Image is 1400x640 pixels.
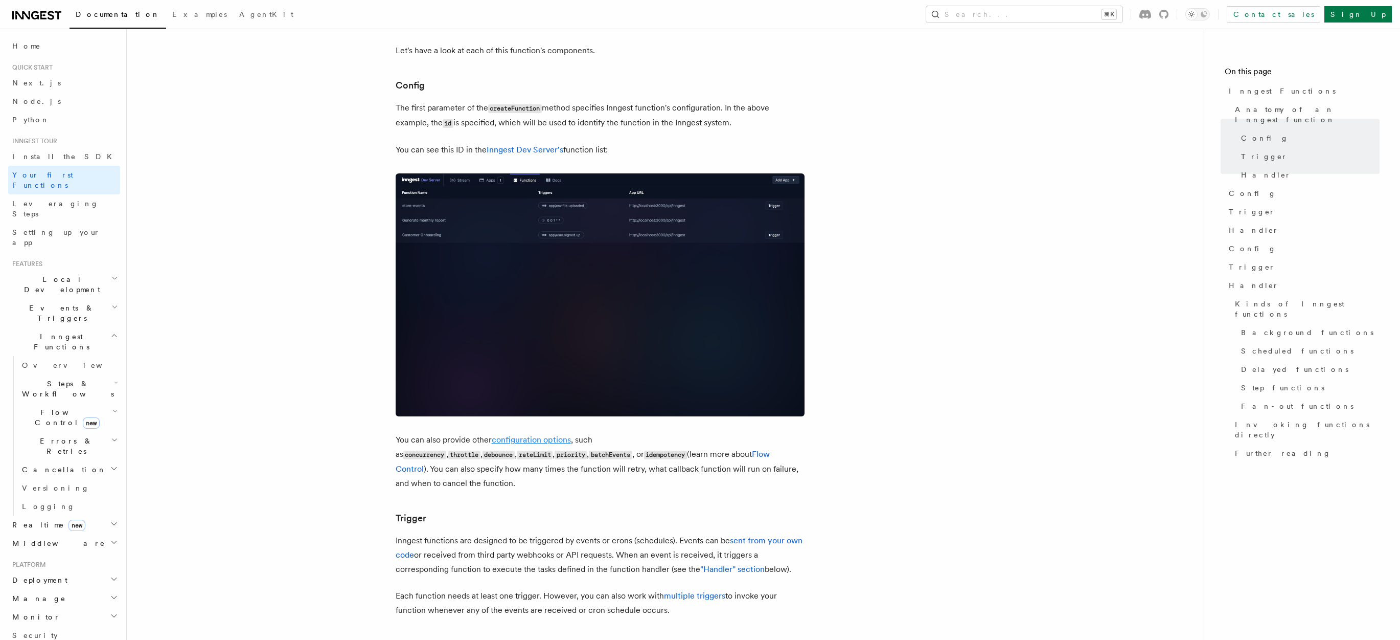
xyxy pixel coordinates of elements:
a: Versioning [18,479,120,497]
a: Setting up your app [8,223,120,252]
button: Inngest Functions [8,327,120,356]
a: Contact sales [1227,6,1320,23]
a: Further reading [1231,444,1380,462]
span: Kinds of Inngest functions [1235,299,1380,319]
a: Handler [1237,166,1380,184]
button: Monitor [8,608,120,626]
img: Screenshot of the Inngest Dev Server interface showing three functions listed under the 'Function... [396,173,805,416]
span: Scheduled functions [1241,346,1353,356]
span: Inngest Functions [8,332,110,352]
button: Errors & Retries [18,432,120,460]
button: Deployment [8,571,120,589]
code: rateLimit [517,451,553,459]
span: Invoking functions directly [1235,420,1380,440]
button: Toggle dark mode [1185,8,1210,20]
h4: On this page [1225,65,1380,82]
a: Config [1237,129,1380,147]
a: Flow Control [396,449,770,474]
span: Logging [22,502,75,511]
a: Handler [1225,276,1380,295]
a: configuration options [492,435,571,445]
span: Cancellation [18,465,106,475]
code: debounce [483,451,515,459]
a: Config [1225,184,1380,203]
span: Examples [172,10,227,18]
span: Config [1229,188,1276,198]
a: Config [1225,239,1380,258]
code: idempotency [644,451,687,459]
span: new [68,520,85,531]
button: Cancellation [18,460,120,479]
a: Inngest Functions [1225,82,1380,100]
p: Each function needs at least one trigger. However, you can also work with to invoke your function... [396,589,805,617]
p: The first parameter of the method specifies Inngest function's configuration. In the above exampl... [396,101,805,130]
span: Python [12,116,50,124]
p: You can also provide other , such as , , , , , , or (learn more about ). You can also specify how... [396,433,805,491]
span: Local Development [8,274,111,295]
span: Anatomy of an Inngest function [1235,104,1380,125]
a: Leveraging Steps [8,194,120,223]
span: Realtime [8,520,85,530]
span: Background functions [1241,327,1373,338]
span: Fan-out functions [1241,401,1353,411]
span: Config [1229,244,1276,254]
a: Sign Up [1324,6,1392,23]
button: Events & Triggers [8,299,120,327]
a: Anatomy of an Inngest function [1231,100,1380,129]
a: Config [396,78,425,93]
a: Invoking functions directly [1231,415,1380,444]
a: Home [8,37,120,55]
span: Deployment [8,575,67,585]
p: You can see this ID in the function list: [396,143,805,157]
a: Inngest Dev Server's [487,145,563,155]
span: Delayed functions [1241,364,1348,374]
span: Middleware [8,538,105,548]
code: createFunction [488,104,542,113]
span: Platform [8,561,46,569]
a: Trigger [1225,203,1380,221]
a: Handler [1225,221,1380,239]
a: Step functions [1237,379,1380,397]
span: Leveraging Steps [12,200,99,218]
div: Inngest Functions [8,356,120,516]
a: Documentation [70,3,166,29]
a: Fan-out functions [1237,397,1380,415]
a: "Handler" section [700,564,765,574]
a: Examples [166,3,233,28]
span: Features [8,260,42,268]
span: Home [12,41,41,51]
span: Your first Functions [12,171,73,189]
span: Flow Control [18,407,112,428]
a: Trigger [1225,258,1380,276]
span: AgentKit [239,10,293,18]
a: multiple triggers [664,591,725,601]
a: Scheduled functions [1237,342,1380,360]
kbd: ⌘K [1102,9,1116,19]
a: Your first Functions [8,166,120,194]
span: Config [1241,133,1289,143]
a: Install the SDK [8,147,120,166]
span: Setting up your app [12,228,100,247]
span: Inngest Functions [1229,86,1336,96]
p: Let's have a look at each of this function's components. [396,43,805,58]
a: Logging [18,497,120,516]
code: throttle [448,451,480,459]
a: Background functions [1237,323,1380,342]
span: Overview [22,361,127,369]
span: Trigger [1229,207,1275,217]
span: Handler [1229,280,1279,291]
span: Next.js [12,79,61,87]
a: Next.js [8,74,120,92]
a: Python [8,111,120,129]
code: concurrency [403,451,446,459]
code: batchEvents [589,451,632,459]
a: Overview [18,356,120,374]
span: Security [12,631,58,639]
a: Trigger [396,511,426,525]
code: id [443,119,453,128]
a: sent from your own code [396,536,802,560]
a: AgentKit [233,3,300,28]
span: Further reading [1235,448,1331,458]
code: priority [555,451,587,459]
span: new [83,417,100,429]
